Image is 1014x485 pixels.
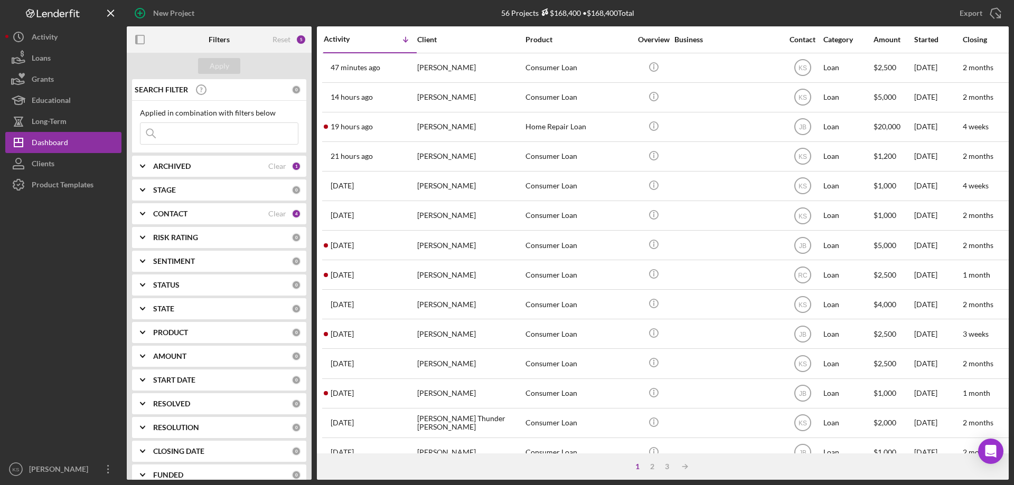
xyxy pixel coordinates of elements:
[963,151,993,160] time: 2 months
[417,113,523,141] div: [PERSON_NAME]
[874,211,896,220] span: $1,000
[798,420,806,427] text: KS
[417,172,523,200] div: [PERSON_NAME]
[978,439,1003,464] div: Open Intercom Messenger
[914,202,962,230] div: [DATE]
[874,181,896,190] span: $1,000
[799,390,806,397] text: JB
[914,54,962,82] div: [DATE]
[823,172,872,200] div: Loan
[32,174,93,198] div: Product Templates
[153,186,176,194] b: STAGE
[198,58,240,74] button: Apply
[292,304,301,313] div: 0
[874,92,896,101] span: $5,000
[5,153,121,174] a: Clients
[914,349,962,377] div: [DATE]
[153,210,187,218] b: CONTACT
[153,447,204,455] b: CLOSING DATE
[823,54,872,82] div: Loan
[963,181,989,190] time: 4 weeks
[914,261,962,289] div: [DATE]
[32,90,71,113] div: Educational
[331,419,354,427] time: 2025-10-08 17:19
[783,35,822,44] div: Contact
[331,122,373,131] time: 2025-10-14 19:05
[823,113,872,141] div: Loan
[914,231,962,259] div: [DATE]
[823,290,872,318] div: Loan
[914,379,962,407] div: [DATE]
[5,47,121,69] button: Loans
[331,241,354,250] time: 2025-10-09 18:12
[823,349,872,377] div: Loan
[5,174,121,195] a: Product Templates
[874,329,896,338] span: $2,500
[292,399,301,408] div: 0
[798,360,806,368] text: KS
[32,47,51,71] div: Loans
[525,54,631,82] div: Consumer Loan
[331,330,354,338] time: 2025-10-09 12:03
[153,423,199,432] b: RESOLUTION
[798,153,806,160] text: KS
[417,54,523,82] div: [PERSON_NAME]
[823,231,872,259] div: Loan
[417,142,523,170] div: [PERSON_NAME]
[963,270,990,279] time: 1 month
[874,63,896,72] span: $2,500
[417,320,523,348] div: [PERSON_NAME]
[914,439,962,467] div: [DATE]
[417,379,523,407] div: [PERSON_NAME]
[525,113,631,141] div: Home Repair Loan
[292,328,301,337] div: 0
[525,409,631,437] div: Consumer Loan
[525,172,631,200] div: Consumer Loan
[153,352,186,360] b: AMOUNT
[798,183,806,190] text: KS
[331,389,354,397] time: 2025-10-08 18:13
[5,26,121,47] button: Activity
[331,271,354,279] time: 2025-10-09 17:36
[153,471,183,479] b: FUNDED
[823,142,872,170] div: Loan
[823,409,872,437] div: Loan
[874,300,896,309] span: $4,000
[949,3,1009,24] button: Export
[914,35,962,44] div: Started
[874,418,896,427] span: $2,000
[210,58,229,74] div: Apply
[798,94,806,101] text: KS
[32,132,68,156] div: Dashboard
[292,375,301,385] div: 0
[823,35,872,44] div: Category
[417,261,523,289] div: [PERSON_NAME]
[823,261,872,289] div: Loan
[823,320,872,348] div: Loan
[914,83,962,111] div: [DATE]
[331,359,354,368] time: 2025-10-08 21:28
[127,3,205,24] button: New Project
[799,123,806,131] text: JB
[963,329,989,338] time: 3 weeks
[674,35,780,44] div: Business
[799,449,806,457] text: JB
[914,320,962,348] div: [DATE]
[798,64,806,72] text: KS
[963,418,993,427] time: 2 months
[292,233,301,242] div: 0
[324,35,370,43] div: Activity
[153,328,188,337] b: PRODUCT
[525,379,631,407] div: Consumer Loan
[798,212,806,220] text: KS
[5,90,121,111] a: Educational
[914,113,962,141] div: [DATE]
[13,467,20,472] text: KS
[140,109,298,117] div: Applied in combination with filters below
[331,448,354,457] time: 2025-10-08 16:36
[5,111,121,132] button: Long-Term
[268,210,286,218] div: Clear
[963,300,993,309] time: 2 months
